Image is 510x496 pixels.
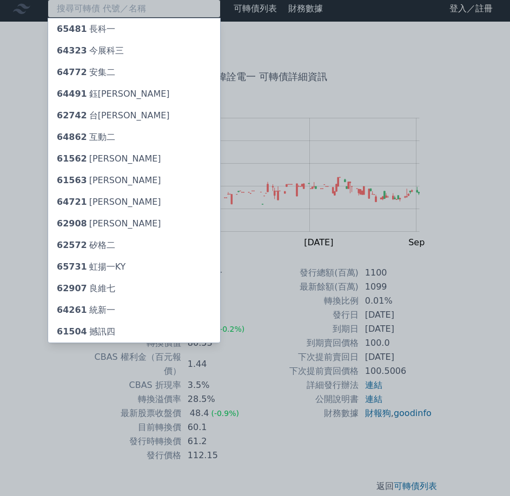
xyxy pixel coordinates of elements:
[57,175,87,185] span: 61563
[48,256,220,278] a: 65731虹揚一KY
[57,153,87,164] span: 61562
[48,299,220,321] a: 64261統新一
[57,24,87,34] span: 65481
[57,131,115,144] div: 互動二
[48,105,220,126] a: 62742台[PERSON_NAME]
[57,262,87,272] span: 65731
[57,217,161,230] div: [PERSON_NAME]
[57,23,115,36] div: 長科一
[57,110,87,120] span: 62742
[57,326,87,337] span: 61504
[48,62,220,83] a: 64772安集二
[57,66,115,79] div: 安集二
[57,88,170,100] div: 鈺[PERSON_NAME]
[48,170,220,191] a: 61563[PERSON_NAME]
[48,191,220,213] a: 64721[PERSON_NAME]
[57,152,161,165] div: [PERSON_NAME]
[48,148,220,170] a: 61562[PERSON_NAME]
[57,45,87,56] span: 64323
[57,283,87,293] span: 62907
[57,239,115,252] div: 矽格二
[57,240,87,250] span: 62572
[48,234,220,256] a: 62572矽格二
[57,218,87,229] span: 62908
[48,321,220,343] a: 61504撼訊四
[57,196,161,209] div: [PERSON_NAME]
[57,325,115,338] div: 撼訊四
[57,44,124,57] div: 今展科三
[57,109,170,122] div: 台[PERSON_NAME]
[48,40,220,62] a: 64323今展科三
[57,282,115,295] div: 良維七
[57,197,87,207] span: 64721
[48,126,220,148] a: 64862互動二
[57,260,125,273] div: 虹揚一KY
[57,89,87,99] span: 64491
[48,213,220,234] a: 62908[PERSON_NAME]
[48,83,220,105] a: 64491鈺[PERSON_NAME]
[48,18,220,40] a: 65481長科一
[48,278,220,299] a: 62907良維七
[57,132,87,142] span: 64862
[57,304,115,317] div: 統新一
[57,67,87,77] span: 64772
[57,305,87,315] span: 64261
[57,174,161,187] div: [PERSON_NAME]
